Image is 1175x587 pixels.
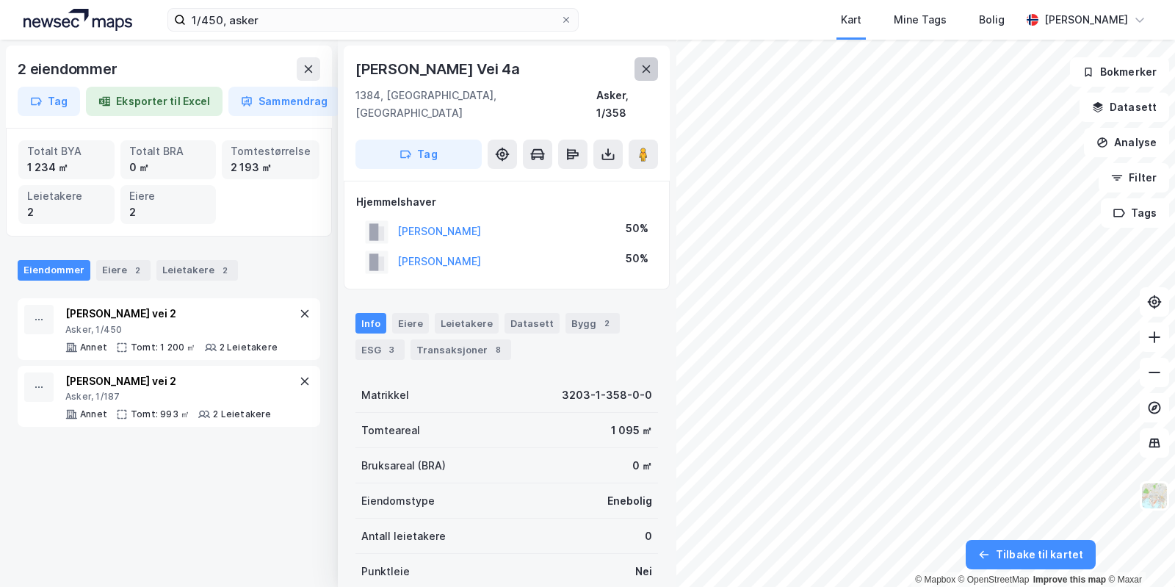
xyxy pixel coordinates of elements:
button: Bokmerker [1070,57,1169,87]
a: Mapbox [915,575,955,585]
div: 2 [130,263,145,278]
div: [PERSON_NAME] vei 2 [65,305,278,323]
div: Asker, 1/358 [596,87,658,122]
div: Bolig [979,11,1005,29]
div: 50% [626,220,648,237]
div: 0 ㎡ [129,159,208,176]
div: 0 ㎡ [632,457,652,475]
div: 1384, [GEOGRAPHIC_DATA], [GEOGRAPHIC_DATA] [355,87,596,122]
div: Eiendomstype [361,492,435,510]
div: Totalt BYA [27,143,106,159]
div: Antall leietakere [361,527,446,545]
button: Tilbake til kartet [966,540,1096,569]
div: Eiere [392,313,429,334]
a: OpenStreetMap [958,575,1030,585]
div: [PERSON_NAME] Vei 4a [355,57,523,81]
button: Sammendrag [228,87,340,116]
div: 3203-1-358-0-0 [562,386,652,404]
div: 0 [645,527,652,545]
div: ESG [355,339,405,360]
input: Søk på adresse, matrikkel, gårdeiere, leietakere eller personer [186,9,560,31]
div: 3 [384,342,399,357]
button: Tag [18,87,80,116]
div: 2 [27,204,106,220]
button: Tag [355,140,482,169]
button: Datasett [1080,93,1169,122]
div: 2 Leietakere [220,342,278,353]
div: Bygg [565,313,620,334]
img: Z [1140,482,1168,510]
div: 2 193 ㎡ [231,159,311,176]
div: Info [355,313,386,334]
button: Analyse [1084,128,1169,157]
div: Leietakere [156,260,238,281]
div: Enebolig [607,492,652,510]
div: Annet [80,408,107,420]
div: 2 [217,263,232,278]
div: Datasett [505,313,560,334]
a: Improve this map [1033,575,1106,585]
div: 2 eiendommer [18,57,120,81]
div: Hjemmelshaver [356,193,657,211]
div: Tomt: 1 200 ㎡ [131,342,196,353]
div: Asker, 1/187 [65,391,272,403]
div: Matrikkel [361,386,409,404]
div: Kontrollprogram for chat [1102,516,1175,587]
div: 2 [599,316,614,331]
div: 50% [626,250,648,267]
div: [PERSON_NAME] vei 2 [65,372,272,390]
div: Eiere [96,260,151,281]
div: Nei [635,563,652,580]
div: Annet [80,342,107,353]
div: Tomt: 993 ㎡ [131,408,189,420]
div: 1 095 ㎡ [611,422,652,439]
div: Leietakere [27,188,106,204]
div: Tomtestørrelse [231,143,311,159]
div: 2 Leietakere [213,408,271,420]
div: 1 234 ㎡ [27,159,106,176]
div: Kart [841,11,861,29]
div: Punktleie [361,563,410,580]
button: Tags [1101,198,1169,228]
div: 2 [129,204,208,220]
button: Filter [1099,163,1169,192]
div: Asker, 1/450 [65,324,278,336]
div: Eiendommer [18,260,90,281]
iframe: Chat Widget [1102,516,1175,587]
div: Bruksareal (BRA) [361,457,446,475]
button: Eksporter til Excel [86,87,223,116]
img: logo.a4113a55bc3d86da70a041830d287a7e.svg [23,9,132,31]
div: Mine Tags [894,11,947,29]
div: Eiere [129,188,208,204]
div: Tomteareal [361,422,420,439]
div: Totalt BRA [129,143,208,159]
div: Transaksjoner [411,339,511,360]
div: Leietakere [435,313,499,334]
div: 8 [491,342,505,357]
div: [PERSON_NAME] [1044,11,1128,29]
